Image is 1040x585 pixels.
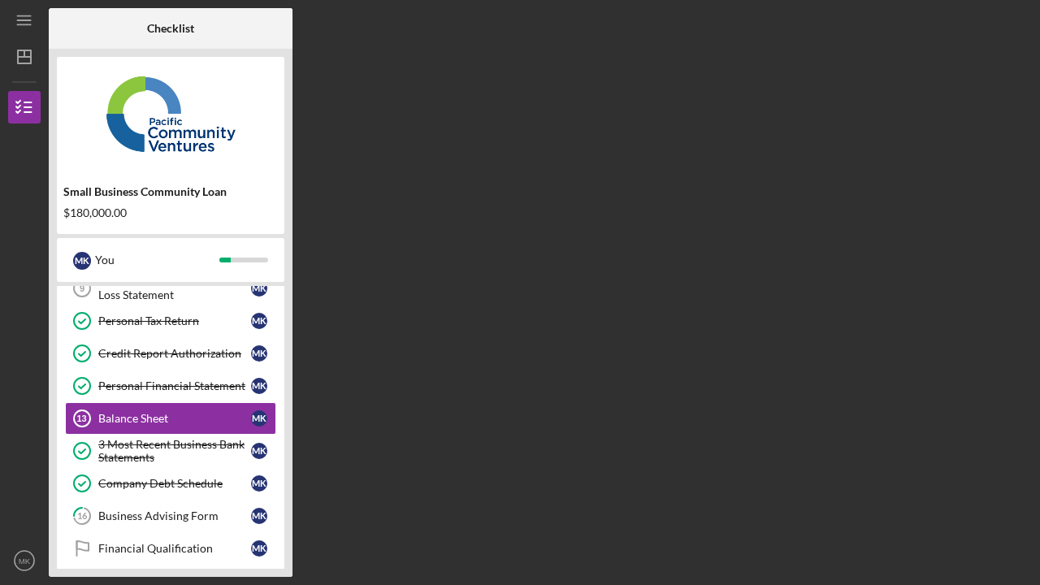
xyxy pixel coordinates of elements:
[251,378,267,394] div: M K
[65,467,276,500] a: Company Debt ScheduleMK
[63,206,278,219] div: $180,000.00
[65,272,276,305] a: 92025 Year to Date Profit and Loss StatementMK
[251,410,267,427] div: M K
[98,542,251,555] div: Financial Qualification
[65,435,276,467] a: 3 Most Recent Business Bank StatementsMK
[19,557,31,565] text: MK
[65,305,276,337] a: Personal Tax ReturnMK
[73,252,91,270] div: M K
[251,540,267,557] div: M K
[251,508,267,524] div: M K
[98,509,251,522] div: Business Advising Form
[98,314,251,327] div: Personal Tax Return
[65,402,276,435] a: 13Balance SheetMK
[65,500,276,532] a: 16Business Advising FormMK
[77,511,88,522] tspan: 16
[251,345,267,362] div: M K
[80,284,84,293] tspan: 9
[8,544,41,577] button: MK
[251,475,267,492] div: M K
[98,438,251,464] div: 3 Most Recent Business Bank Statements
[251,313,267,329] div: M K
[98,275,251,301] div: 2025 Year to Date Profit and Loss Statement
[65,337,276,370] a: Credit Report AuthorizationMK
[65,532,276,565] a: Financial QualificationMK
[95,246,219,274] div: You
[251,280,267,297] div: M K
[98,412,251,425] div: Balance Sheet
[98,379,251,392] div: Personal Financial Statement
[63,185,278,198] div: Small Business Community Loan
[98,347,251,360] div: Credit Report Authorization
[251,443,267,459] div: M K
[147,22,194,35] b: Checklist
[98,477,251,490] div: Company Debt Schedule
[57,65,284,162] img: Product logo
[65,370,276,402] a: Personal Financial StatementMK
[76,414,86,423] tspan: 13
